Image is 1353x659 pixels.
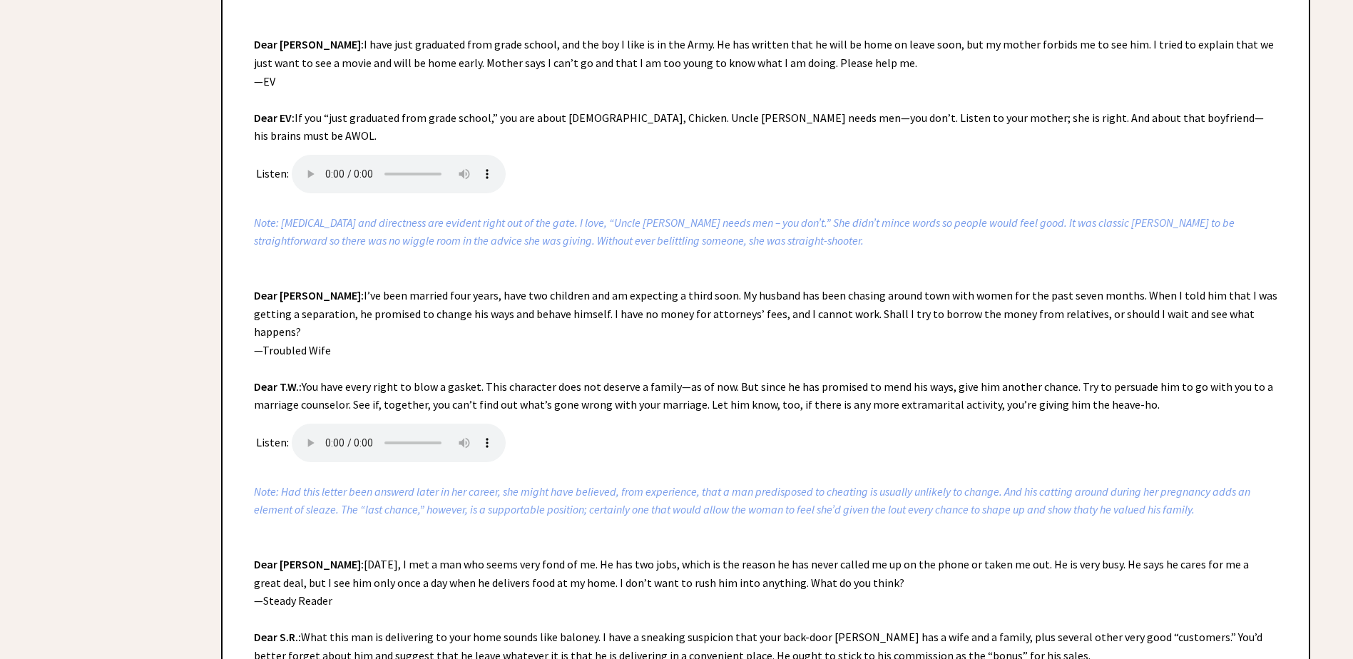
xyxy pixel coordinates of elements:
[254,215,1235,248] i: Note: [MEDICAL_DATA] and directness are evident right out of the gate. I love, “Uncle [PERSON_NAM...
[254,379,302,394] strong: Dear T.W.:
[254,288,364,302] strong: Dear [PERSON_NAME]:
[292,424,506,462] audio: Your browser does not support the audio element.
[254,557,364,571] strong: Dear [PERSON_NAME]:
[254,37,364,51] strong: Dear [PERSON_NAME]:
[255,147,290,194] td: Listen:
[254,111,295,125] strong: Dear EV:
[254,484,1250,517] i: Note: Had this letter been answerd later in her career, she might have believed, from experience,...
[254,630,301,644] strong: Dear S.R.:
[255,416,290,463] td: Listen:
[292,155,506,193] audio: Your browser does not support the audio element.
